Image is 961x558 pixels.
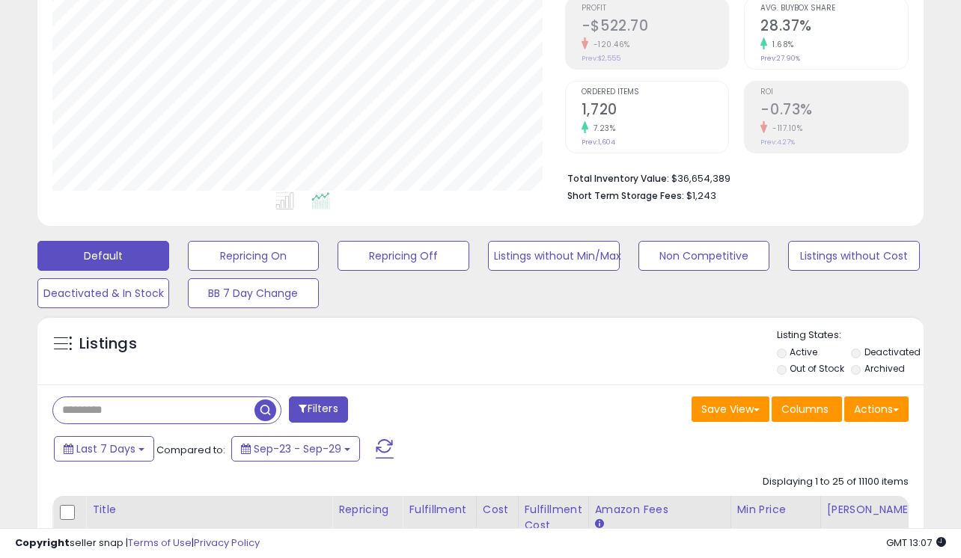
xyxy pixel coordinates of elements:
small: 1.68% [767,39,794,50]
a: Privacy Policy [194,536,260,550]
button: Sep-23 - Sep-29 [231,436,360,462]
small: Prev: 27.90% [760,54,800,63]
button: BB 7 Day Change [188,278,320,308]
b: Short Term Storage Fees: [567,189,684,202]
button: Listings without Min/Max [488,241,620,271]
span: Last 7 Days [76,441,135,456]
span: Compared to: [156,443,225,457]
div: Cost [483,502,512,518]
label: Active [790,346,817,358]
span: Profit [582,4,729,13]
span: Ordered Items [582,88,729,96]
span: 2025-10-7 13:07 GMT [886,536,946,550]
button: Default [37,241,169,271]
span: ROI [760,88,908,96]
h2: 28.37% [760,17,908,37]
label: Archived [864,362,905,375]
strong: Copyright [15,536,70,550]
small: Prev: 1,604 [582,138,615,147]
span: Avg. Buybox Share [760,4,908,13]
p: Listing States: [777,328,924,343]
div: Fulfillment [409,502,469,518]
button: Listings without Cost [788,241,920,271]
div: Displaying 1 to 25 of 11100 items [763,475,909,489]
div: [PERSON_NAME] [827,502,916,518]
li: $36,654,389 [567,168,897,186]
button: Save View [692,396,769,422]
h2: -$522.70 [582,17,729,37]
small: -120.46% [588,39,630,50]
button: Deactivated & In Stock [37,278,169,308]
button: Non Competitive [638,241,770,271]
button: Repricing On [188,241,320,271]
button: Filters [289,396,347,423]
button: Last 7 Days [54,436,154,462]
span: Columns [781,402,829,417]
small: Prev: 4.27% [760,138,795,147]
div: Amazon Fees [595,502,724,518]
div: Min Price [737,502,814,518]
span: Sep-23 - Sep-29 [254,441,341,456]
b: Total Inventory Value: [567,172,669,185]
h2: 1,720 [582,101,729,121]
label: Deactivated [864,346,921,358]
a: Terms of Use [128,536,192,550]
h5: Listings [79,334,137,355]
label: Out of Stock [790,362,844,375]
div: Fulfillment Cost [525,502,582,533]
button: Actions [844,396,909,422]
button: Columns [772,396,842,422]
small: 7.23% [588,123,616,134]
small: -117.10% [767,123,802,134]
h2: -0.73% [760,101,908,121]
span: $1,243 [686,188,716,203]
div: Title [92,502,326,518]
small: Prev: $2,555 [582,54,620,63]
div: Repricing [338,502,396,518]
button: Repricing Off [338,241,469,271]
div: seller snap | | [15,536,260,551]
